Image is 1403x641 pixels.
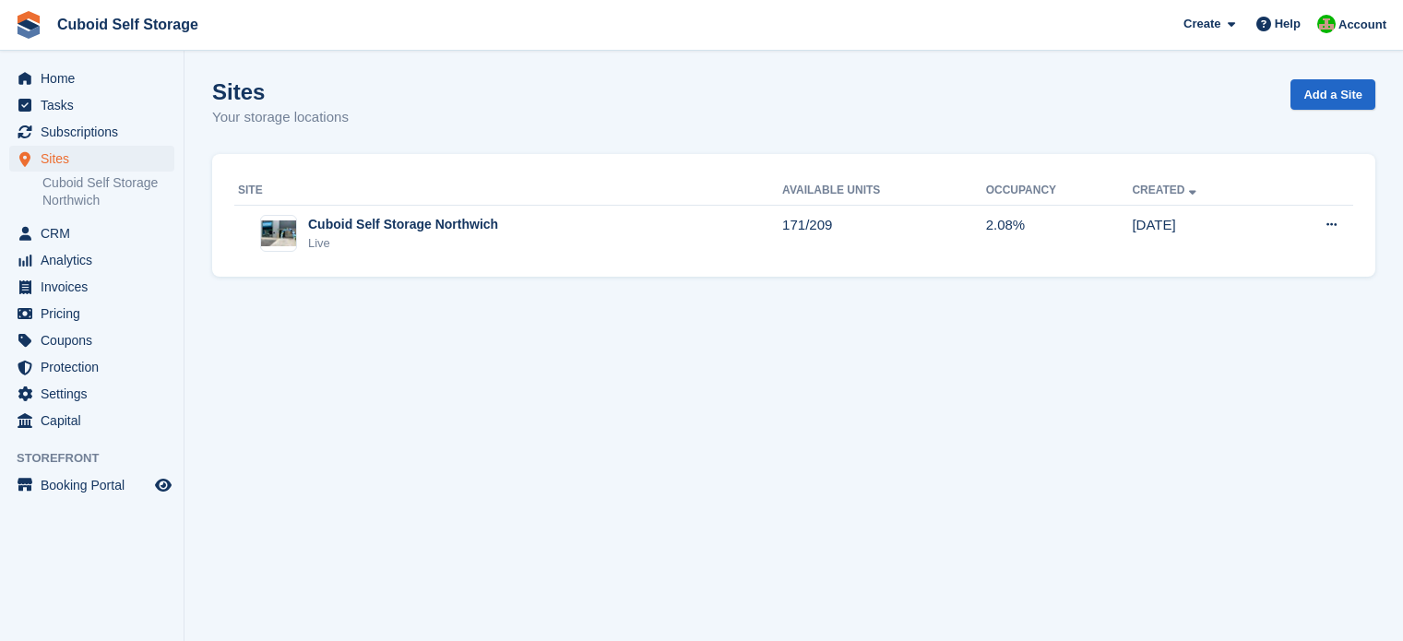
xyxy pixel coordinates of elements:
[50,9,206,40] a: Cuboid Self Storage
[41,472,151,498] span: Booking Portal
[1317,15,1336,33] img: Mark Prince
[986,205,1133,262] td: 2.08%
[41,327,151,353] span: Coupons
[1183,15,1220,33] span: Create
[9,247,174,273] a: menu
[42,174,174,209] a: Cuboid Self Storage Northwich
[1338,16,1386,34] span: Account
[17,449,184,468] span: Storefront
[1132,184,1199,196] a: Created
[234,176,782,206] th: Site
[9,92,174,118] a: menu
[9,274,174,300] a: menu
[9,65,174,91] a: menu
[308,215,498,234] div: Cuboid Self Storage Northwich
[41,247,151,273] span: Analytics
[41,274,151,300] span: Invoices
[782,205,986,262] td: 171/209
[308,234,498,253] div: Live
[1132,205,1272,262] td: [DATE]
[41,65,151,91] span: Home
[41,354,151,380] span: Protection
[9,119,174,145] a: menu
[9,472,174,498] a: menu
[212,107,349,128] p: Your storage locations
[9,408,174,433] a: menu
[9,381,174,407] a: menu
[152,474,174,496] a: Preview store
[782,176,986,206] th: Available Units
[261,220,296,247] img: Image of Cuboid Self Storage Northwich site
[41,220,151,246] span: CRM
[41,301,151,326] span: Pricing
[9,327,174,353] a: menu
[41,381,151,407] span: Settings
[9,354,174,380] a: menu
[41,408,151,433] span: Capital
[15,11,42,39] img: stora-icon-8386f47178a22dfd0bd8f6a31ec36ba5ce8667c1dd55bd0f319d3a0aa187defe.svg
[1275,15,1301,33] span: Help
[986,176,1133,206] th: Occupancy
[9,220,174,246] a: menu
[1290,79,1375,110] a: Add a Site
[41,146,151,172] span: Sites
[41,119,151,145] span: Subscriptions
[212,79,349,104] h1: Sites
[9,146,174,172] a: menu
[41,92,151,118] span: Tasks
[9,301,174,326] a: menu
